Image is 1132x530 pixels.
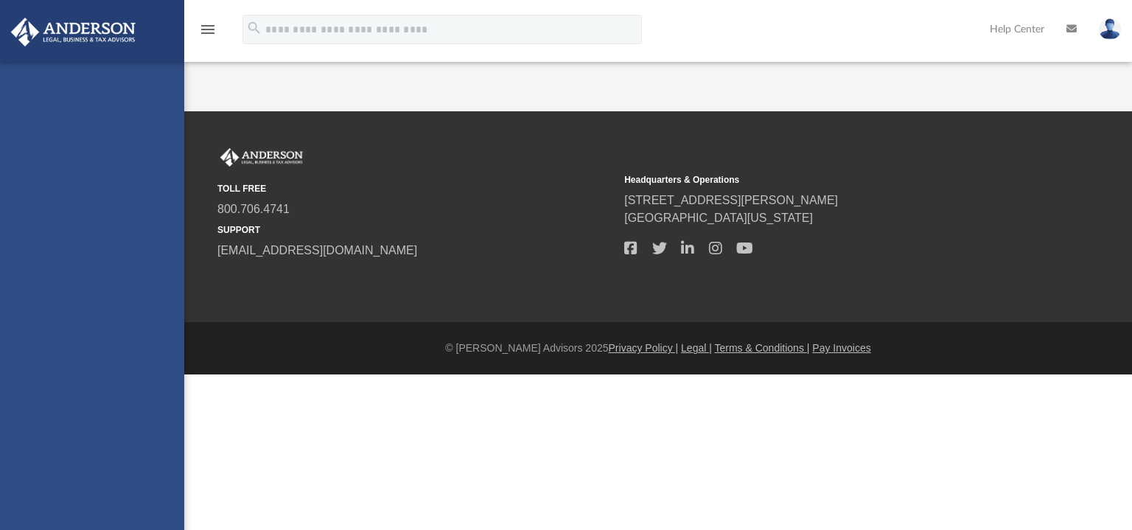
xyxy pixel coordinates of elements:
[217,148,306,167] img: Anderson Advisors Platinum Portal
[624,194,838,206] a: [STREET_ADDRESS][PERSON_NAME]
[715,342,810,354] a: Terms & Conditions |
[217,223,614,237] small: SUPPORT
[199,28,217,38] a: menu
[681,342,712,354] a: Legal |
[609,342,679,354] a: Privacy Policy |
[1099,18,1121,40] img: User Pic
[199,21,217,38] i: menu
[246,20,262,36] i: search
[624,212,813,224] a: [GEOGRAPHIC_DATA][US_STATE]
[7,18,140,46] img: Anderson Advisors Platinum Portal
[812,342,870,354] a: Pay Invoices
[217,244,417,257] a: [EMAIL_ADDRESS][DOMAIN_NAME]
[217,182,614,195] small: TOLL FREE
[217,203,290,215] a: 800.706.4741
[184,341,1132,356] div: © [PERSON_NAME] Advisors 2025
[624,173,1021,186] small: Headquarters & Operations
